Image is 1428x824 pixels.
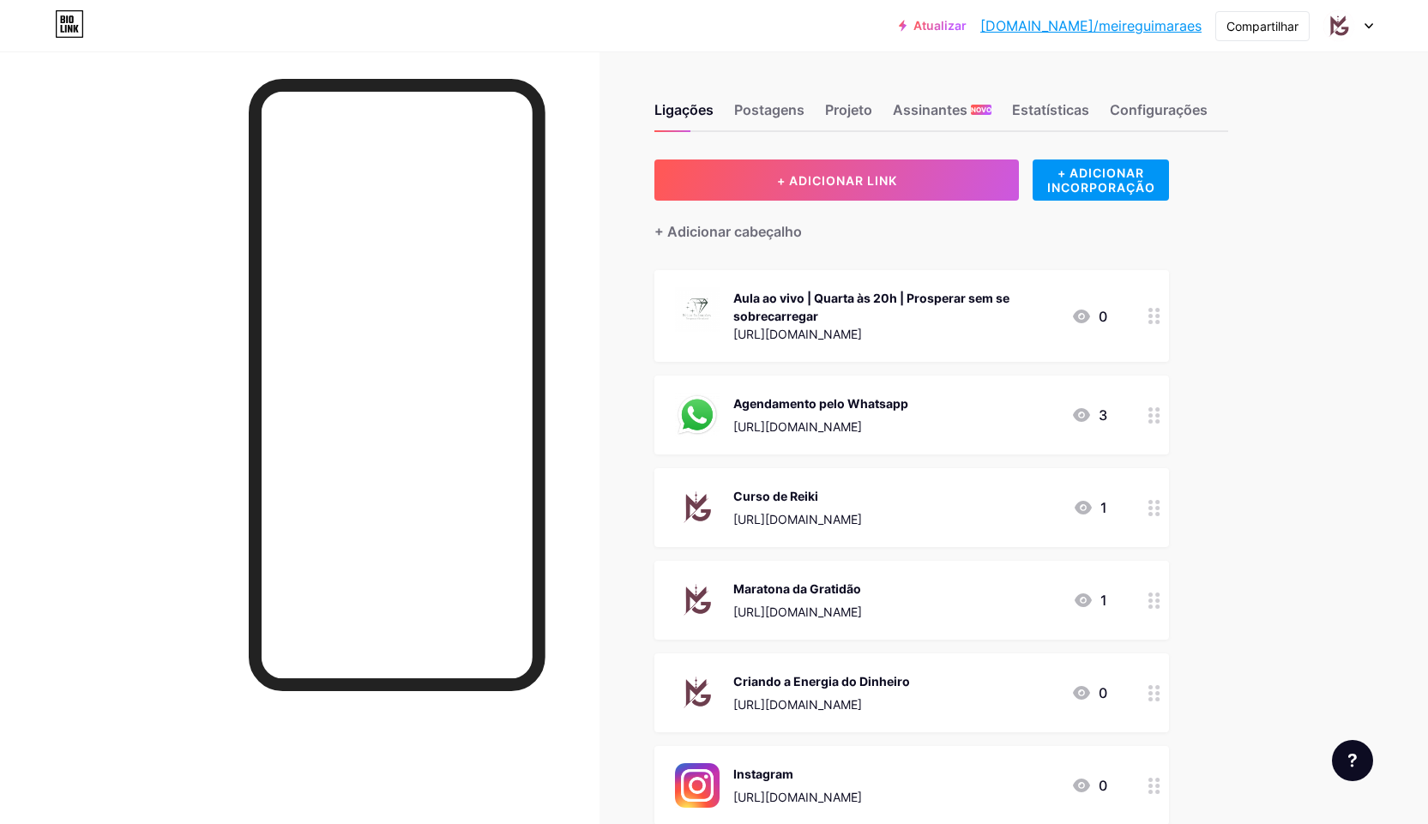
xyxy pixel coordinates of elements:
font: [URL][DOMAIN_NAME] [733,419,862,434]
img: Criando a Energia do Dinheiro [675,671,720,715]
img: Curso de Reiki [675,485,720,530]
font: Assinantes [893,101,967,118]
font: Maratona da Gratidão [733,581,861,596]
font: [URL][DOMAIN_NAME] [733,512,862,526]
font: NOVO [971,105,991,114]
font: Atualizar [913,18,967,33]
font: 0 [1099,308,1107,325]
font: [URL][DOMAIN_NAME] [733,604,862,619]
font: 0 [1099,684,1107,701]
font: [URL][DOMAIN_NAME] [733,790,862,804]
font: Estatísticas [1012,101,1089,118]
font: 3 [1099,406,1107,424]
img: Instagram [675,763,720,808]
font: + Adicionar cabeçalho [654,223,802,240]
font: 1 [1100,499,1107,516]
font: Aula ao vivo | Quarta às 20h | Prosperar sem se sobrecarregar [733,291,1009,323]
img: Agendamento pelo Whatsapp [675,393,720,437]
font: Compartilhar [1226,19,1298,33]
font: [URL][DOMAIN_NAME] [733,327,862,341]
font: Postagens [734,101,804,118]
font: Agendamento pelo Whatsapp [733,396,908,411]
font: [DOMAIN_NAME]/meireguimaraes [980,17,1202,34]
font: Ligações [654,101,714,118]
font: Instagram [733,767,793,781]
font: + ADICIONAR INCORPORAÇÃO [1047,165,1155,195]
font: 1 [1100,592,1107,609]
img: Maratona da Gratidão [675,578,720,623]
font: Criando a Energia do Dinheiro [733,674,910,689]
a: [DOMAIN_NAME]/meireguimaraes [980,15,1202,36]
font: Curso de Reiki [733,489,818,503]
img: meireguimarães [1323,9,1355,42]
font: 0 [1099,777,1107,794]
font: [URL][DOMAIN_NAME] [733,697,862,712]
font: + ADICIONAR LINK [777,173,897,188]
font: Configurações [1110,101,1208,118]
img: Aula ao vivo | Quarta às 20h | Prosperar sem se sobrecarregar [675,287,720,332]
button: + ADICIONAR LINK [654,159,1019,201]
font: Projeto [825,101,872,118]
